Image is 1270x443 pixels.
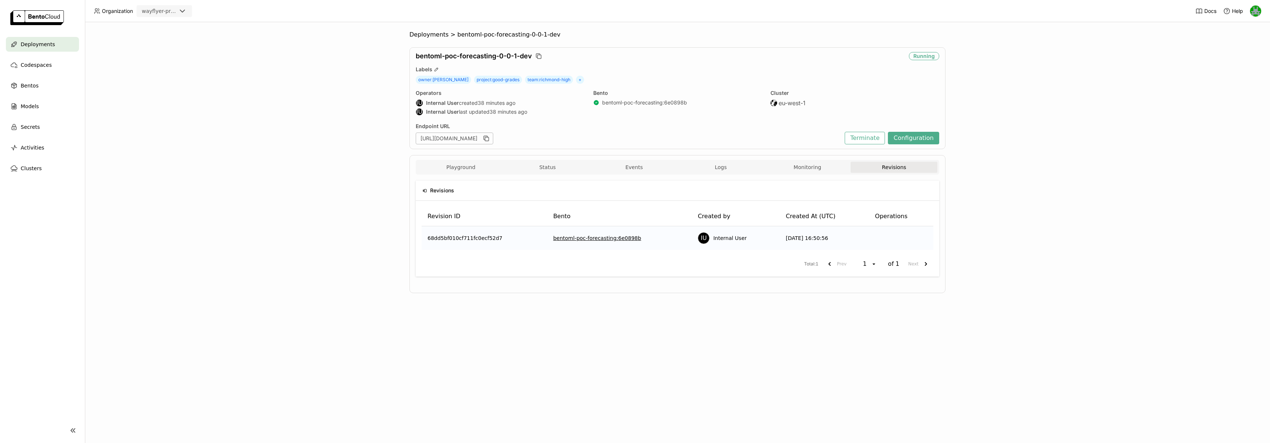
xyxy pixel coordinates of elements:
[10,10,64,25] img: logo
[593,90,762,96] div: Bento
[1204,8,1216,14] span: Docs
[553,234,641,242] a: bentoml-poc-forecasting:6e0898b
[416,123,841,130] div: Endpoint URL
[21,61,52,69] span: Codespaces
[21,40,55,49] span: Deployments
[770,90,939,96] div: Cluster
[1250,6,1261,17] img: Sean Hickey
[504,162,591,173] button: Status
[804,261,818,268] span: Total : 1
[602,99,687,106] a: bentoml-poc-forecasting:6e0898b
[416,66,939,73] div: Labels
[416,108,584,116] div: last updated
[780,226,869,250] td: [DATE] 16:50:56
[478,100,515,106] span: 38 minutes ago
[409,31,945,38] nav: Breadcrumbs navigation
[698,233,709,244] div: IU
[871,261,877,267] svg: open
[416,76,471,84] span: owner : [PERSON_NAME]
[780,207,869,226] th: Created At (UTC)
[905,257,933,271] button: next page. current page 1 of 1
[426,109,459,115] strong: Internal User
[779,99,806,107] span: eu-west-1
[449,31,457,38] span: >
[861,260,871,268] div: 1
[851,162,937,173] button: Revisions
[6,120,79,134] a: Secrets
[6,37,79,52] a: Deployments
[21,143,44,152] span: Activities
[6,99,79,114] a: Models
[490,109,527,115] span: 38 minutes ago
[869,207,933,226] th: Operations
[418,162,504,173] button: Playground
[576,76,584,84] span: +
[21,164,42,173] span: Clusters
[822,257,849,271] button: previous page. current page 1 of 1
[102,8,133,14] span: Organization
[715,164,727,171] span: Logs
[416,100,423,106] div: IU
[547,207,692,226] th: Bento
[428,234,502,242] span: 68dd5bf010cf711fc0ecf52d7
[845,132,885,144] button: Terminate
[525,76,573,84] span: team : richmond-high
[142,7,176,15] div: wayflyer-prod
[909,52,939,60] div: Running
[416,108,423,116] div: Internal User
[409,31,449,38] span: Deployments
[416,99,423,107] div: Internal User
[416,109,423,115] div: IU
[422,207,547,226] th: Revision ID
[21,123,40,131] span: Secrets
[416,133,493,144] div: [URL][DOMAIN_NAME]
[430,186,454,195] span: Revisions
[426,100,459,106] strong: Internal User
[21,102,39,111] span: Models
[888,132,939,144] button: Configuration
[1232,8,1243,14] span: Help
[692,207,780,226] th: Created by
[888,260,899,268] span: of 1
[1223,7,1243,15] div: Help
[6,140,79,155] a: Activities
[713,234,746,242] span: Internal User
[21,81,38,90] span: Bentos
[591,162,677,173] button: Events
[764,162,851,173] button: Monitoring
[474,76,522,84] span: project : good-grades
[1195,7,1216,15] a: Docs
[6,78,79,93] a: Bentos
[416,52,532,60] span: bentoml-poc-forecasting-0-0-1-dev
[416,99,584,107] div: created
[177,8,178,15] input: Selected wayflyer-prod.
[457,31,560,38] span: bentoml-poc-forecasting-0-0-1-dev
[698,232,710,244] div: Internal User
[6,58,79,72] a: Codespaces
[416,90,584,96] div: Operators
[6,161,79,176] a: Clusters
